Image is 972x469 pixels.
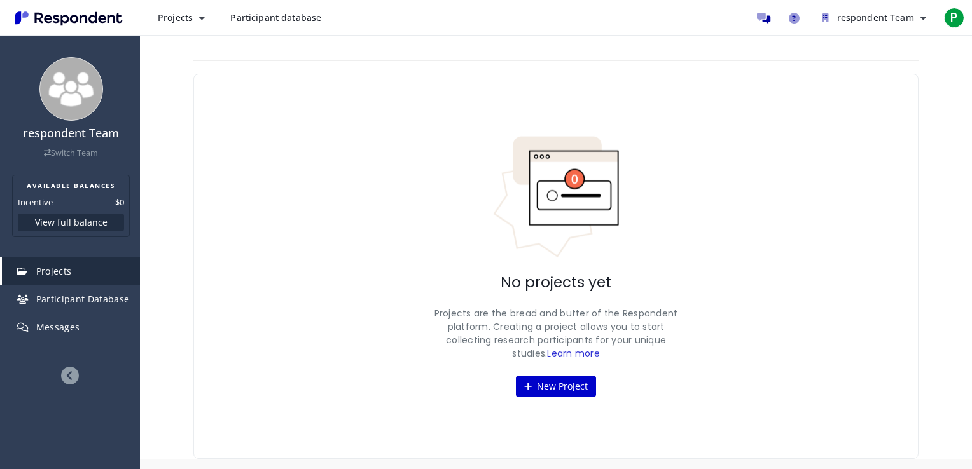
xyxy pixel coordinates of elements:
span: Participant Database [36,293,130,305]
section: Balance summary [12,175,130,237]
button: View full balance [18,214,124,231]
img: No projects indicator [492,135,620,259]
a: Learn more [547,347,600,360]
a: Help and support [781,5,807,31]
img: team_avatar_256.png [39,57,103,121]
a: Message participants [751,5,776,31]
dt: Incentive [18,196,53,208]
span: respondent Team [837,11,914,24]
span: Messages [36,321,80,333]
a: Participant database [220,6,331,29]
button: New Project [516,376,596,397]
a: Switch Team [44,147,98,158]
span: Participant database [230,11,321,24]
button: P [941,6,967,29]
span: Projects [36,265,72,277]
span: P [944,8,964,28]
button: respondent Team [812,6,936,29]
h2: AVAILABLE BALANCES [18,180,124,191]
h2: No projects yet [501,274,611,292]
dd: $0 [115,196,124,208]
button: Projects [148,6,215,29]
h4: respondent Team [8,127,134,140]
span: Projects [158,11,193,24]
img: Respondent [10,8,127,29]
p: Projects are the bread and butter of the Respondent platform. Creating a project allows you to st... [429,307,683,360]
